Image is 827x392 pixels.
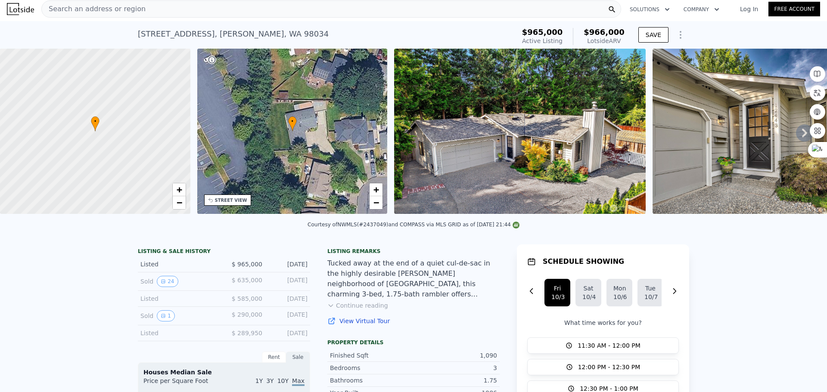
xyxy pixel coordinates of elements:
div: Listed [140,260,217,269]
div: Property details [327,339,500,346]
div: LISTING & SALE HISTORY [138,248,310,256]
img: Lotside [7,3,34,15]
div: [DATE] [269,276,308,287]
span: 12:00 PM - 12:30 PM [578,363,640,371]
div: Bathrooms [330,376,413,385]
span: 3Y [266,377,274,384]
div: [DATE] [269,329,308,337]
h1: SCHEDULE SHOWING [543,256,624,267]
button: Continue reading [327,301,388,310]
a: Zoom in [173,183,186,196]
span: • [91,117,99,125]
span: + [176,184,182,195]
div: Listed [140,329,217,337]
button: View historical data [157,276,178,287]
button: 12:00 PM - 12:30 PM [527,359,679,375]
span: + [373,184,379,195]
div: Finished Sqft [330,351,413,360]
span: $ 965,000 [232,261,262,268]
button: View historical data [157,310,175,321]
span: Active Listing [522,37,563,44]
span: 10Y [277,377,289,384]
span: Search an address or region [42,4,146,14]
div: Courtesy of NWMLS (#2437049) and COMPASS via MLS GRID as of [DATE] 21:44 [308,222,519,228]
div: Sale [286,352,310,363]
div: 10/6 [613,293,625,301]
div: Bedrooms [330,364,413,372]
div: Lotside ARV [584,37,625,45]
img: NWMLS Logo [513,222,519,228]
span: $966,000 [584,28,625,37]
span: $ 635,000 [232,277,262,284]
a: Log In [730,5,768,13]
div: Houses Median Sale [143,368,305,377]
span: − [176,197,182,208]
div: STREET VIEW [215,197,247,204]
div: [DATE] [269,294,308,303]
span: $965,000 [522,28,563,37]
span: 1Y [255,377,263,384]
div: [STREET_ADDRESS] , [PERSON_NAME] , WA 98034 [138,28,329,40]
a: Zoom out [173,196,186,209]
div: • [288,116,297,131]
span: • [288,117,297,125]
button: Fri10/3 [544,279,570,306]
div: Listing remarks [327,248,500,255]
button: 11:30 AM - 12:00 PM [527,337,679,354]
button: Sat10/4 [575,279,601,306]
img: Sale: 169839969 Parcel: 98166409 [394,49,646,214]
div: Mon [613,284,625,293]
div: Fri [551,284,563,293]
a: Zoom out [370,196,382,209]
div: [DATE] [269,260,308,269]
button: Solutions [623,2,677,17]
span: $ 289,950 [232,330,262,336]
div: 1.75 [413,376,497,385]
div: Sold [140,276,217,287]
div: Price per Square Foot [143,377,224,390]
a: Zoom in [370,183,382,196]
button: Show Options [672,26,689,43]
div: Tue [644,284,656,293]
div: Sat [582,284,594,293]
span: Max [292,377,305,386]
a: View Virtual Tour [327,317,500,325]
span: $ 290,000 [232,311,262,318]
p: What time works for you? [527,318,679,327]
div: 1,090 [413,351,497,360]
div: Rent [262,352,286,363]
a: Free Account [768,2,820,16]
button: Mon10/6 [606,279,632,306]
button: Company [677,2,726,17]
button: SAVE [638,27,668,43]
div: 10/7 [644,293,656,301]
div: Listed [140,294,217,303]
div: Tucked away at the end of a quiet cul-de-sac in the highly desirable [PERSON_NAME] neighborhood o... [327,258,500,299]
div: 10/4 [582,293,594,301]
div: • [91,116,99,131]
span: $ 585,000 [232,295,262,302]
span: 11:30 AM - 12:00 PM [578,341,640,350]
div: 3 [413,364,497,372]
div: 10/3 [551,293,563,301]
div: [DATE] [269,310,308,321]
button: Tue10/7 [637,279,663,306]
div: Sold [140,310,217,321]
span: − [373,197,379,208]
